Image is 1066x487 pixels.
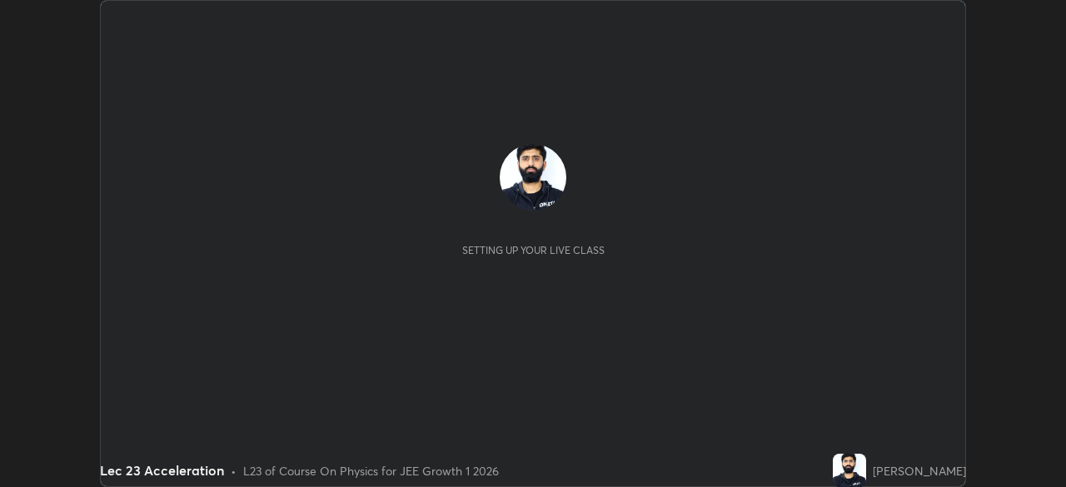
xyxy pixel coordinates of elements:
[243,462,499,480] div: L23 of Course On Physics for JEE Growth 1 2026
[500,144,566,211] img: 2349b454c6bd44f8ab76db58f7b727f7.jpg
[100,460,224,480] div: Lec 23 Acceleration
[833,454,866,487] img: 2349b454c6bd44f8ab76db58f7b727f7.jpg
[873,462,966,480] div: [PERSON_NAME]
[231,462,237,480] div: •
[462,244,605,256] div: Setting up your live class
